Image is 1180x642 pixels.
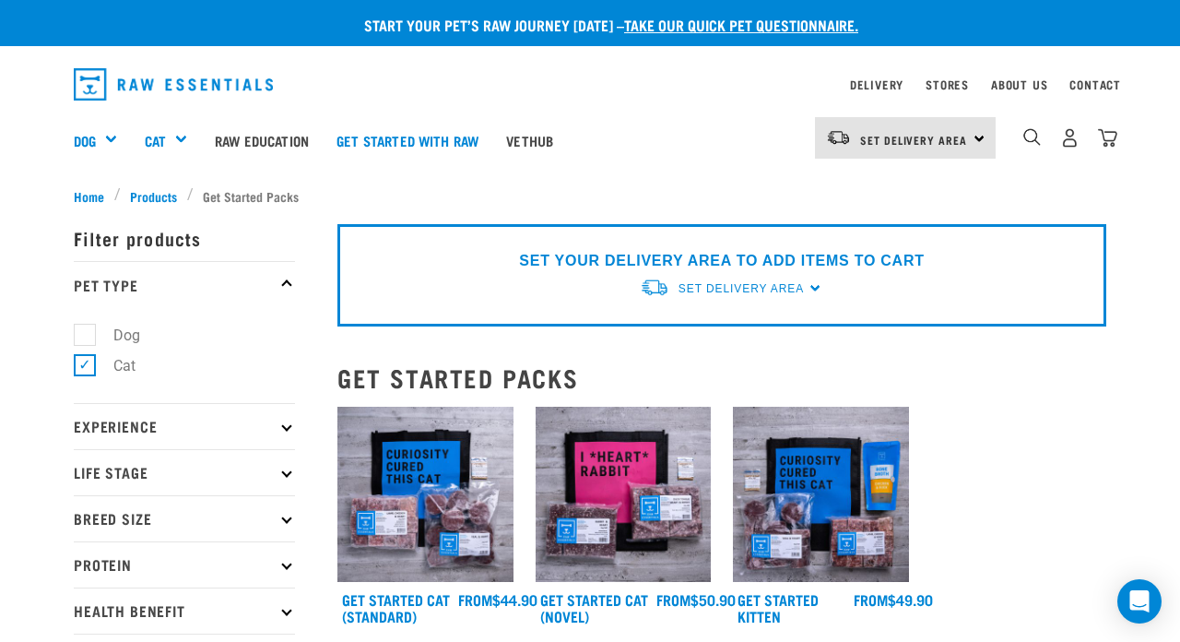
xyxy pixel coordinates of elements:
[74,186,104,206] span: Home
[74,186,1106,206] nav: breadcrumbs
[1023,128,1041,146] img: home-icon-1@2x.png
[337,407,513,583] img: Assortment Of Raw Essential Products For Cats Including, Blue And Black Tote Bag With "Curiosity ...
[74,261,295,307] p: Pet Type
[1060,128,1080,148] img: user.png
[656,591,736,608] div: $50.90
[991,81,1047,88] a: About Us
[74,541,295,588] p: Protein
[737,595,819,620] a: Get Started Kitten
[342,595,450,620] a: Get Started Cat (Standard)
[854,591,933,608] div: $49.90
[59,61,1121,108] nav: dropdown navigation
[84,324,147,347] label: Dog
[130,186,177,206] span: Products
[74,130,96,151] a: Dog
[519,250,924,272] p: SET YOUR DELIVERY AREA TO ADD ITEMS TO CART
[540,595,648,620] a: Get Started Cat (Novel)
[74,68,273,101] img: Raw Essentials Logo
[624,20,858,29] a: take our quick pet questionnaire.
[640,278,669,297] img: van-moving.png
[121,186,187,206] a: Products
[926,81,969,88] a: Stores
[458,591,537,608] div: $44.90
[860,137,967,143] span: Set Delivery Area
[74,186,114,206] a: Home
[201,103,323,177] a: Raw Education
[1098,128,1117,148] img: home-icon@2x.png
[1117,579,1162,624] div: Open Intercom Messenger
[74,215,295,261] p: Filter products
[733,407,909,583] img: NSP Kitten Update
[337,363,1106,392] h2: Get Started Packs
[1069,81,1121,88] a: Contact
[458,595,492,603] span: FROM
[536,407,712,583] img: Assortment Of Raw Essential Products For Cats Including, Pink And Black Tote Bag With "I *Heart* ...
[74,403,295,449] p: Experience
[850,81,903,88] a: Delivery
[492,103,567,177] a: Vethub
[854,595,888,603] span: FROM
[656,595,690,603] span: FROM
[84,354,143,377] label: Cat
[74,449,295,495] p: Life Stage
[678,282,804,295] span: Set Delivery Area
[74,495,295,541] p: Breed Size
[826,129,851,146] img: van-moving.png
[74,588,295,634] p: Health Benefit
[323,103,492,177] a: Get started with Raw
[145,130,166,151] a: Cat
